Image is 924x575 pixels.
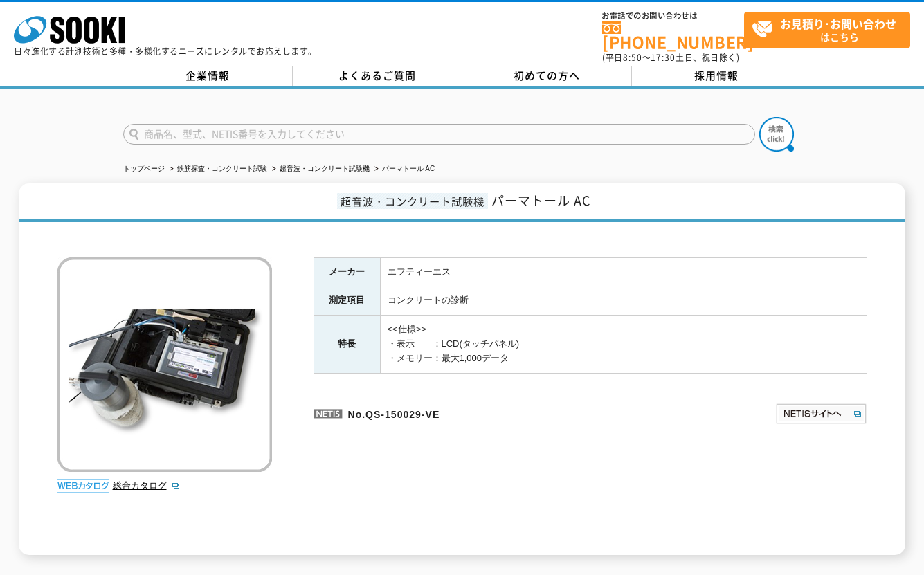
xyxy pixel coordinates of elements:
input: 商品名、型式、NETIS番号を入力してください [123,124,755,145]
th: メーカー [314,257,380,286]
th: 特長 [314,316,380,373]
span: 初めての方へ [514,68,580,83]
span: (平日 ～ 土日、祝日除く) [602,51,739,64]
img: NETISサイトへ [775,403,867,425]
span: 8:50 [623,51,642,64]
a: 初めての方へ [462,66,632,86]
a: 鉄筋探査・コンクリート試験 [177,165,267,172]
span: お電話でのお問い合わせは [602,12,744,20]
a: トップページ [123,165,165,172]
a: よくあるご質問 [293,66,462,86]
td: エフティーエス [380,257,867,286]
a: 企業情報 [123,66,293,86]
p: No.QS-150029-VE [314,396,642,429]
th: 測定項目 [314,286,380,316]
td: コンクリートの診断 [380,286,867,316]
a: お見積り･お問い合わせはこちら [744,12,910,48]
span: はこちら [752,12,909,47]
span: 超音波・コンクリート試験機 [337,193,488,209]
a: 採用情報 [632,66,801,86]
img: btn_search.png [759,117,794,152]
img: webカタログ [57,479,109,493]
img: パーマトール AC [57,257,272,472]
li: パーマトール AC [372,162,435,176]
a: 総合カタログ [113,480,181,491]
strong: お見積り･お問い合わせ [780,15,896,32]
p: 日々進化する計測技術と多種・多様化するニーズにレンタルでお応えします。 [14,47,317,55]
a: [PHONE_NUMBER] [602,21,744,50]
td: <<仕様>> ・表示 ：LCD(タッチパネル) ・メモリー：最大1,000データ [380,316,867,373]
a: 超音波・コンクリート試験機 [280,165,370,172]
span: パーマトール AC [491,191,590,210]
span: 17:30 [651,51,676,64]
